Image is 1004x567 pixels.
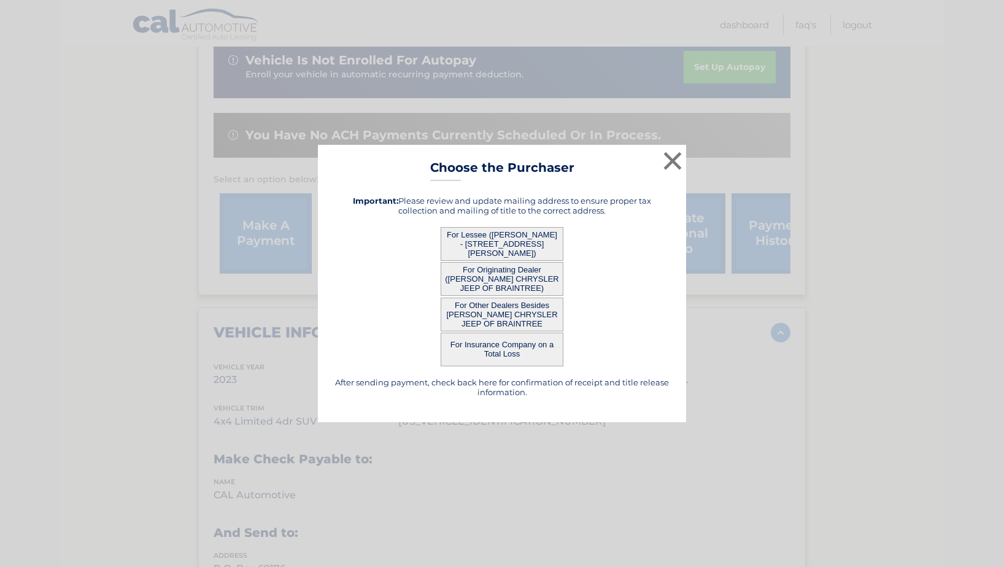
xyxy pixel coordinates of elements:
[430,160,574,182] h3: Choose the Purchaser
[441,298,563,331] button: For Other Dealers Besides [PERSON_NAME] CHRYSLER JEEP OF BRAINTREE
[660,148,685,173] button: ×
[441,227,563,261] button: For Lessee ([PERSON_NAME] - [STREET_ADDRESS][PERSON_NAME])
[441,262,563,296] button: For Originating Dealer ([PERSON_NAME] CHRYSLER JEEP OF BRAINTREE)
[441,333,563,366] button: For Insurance Company on a Total Loss
[333,377,671,397] h5: After sending payment, check back here for confirmation of receipt and title release information.
[333,196,671,215] h5: Please review and update mailing address to ensure proper tax collection and mailing of title to ...
[353,196,398,206] strong: Important:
